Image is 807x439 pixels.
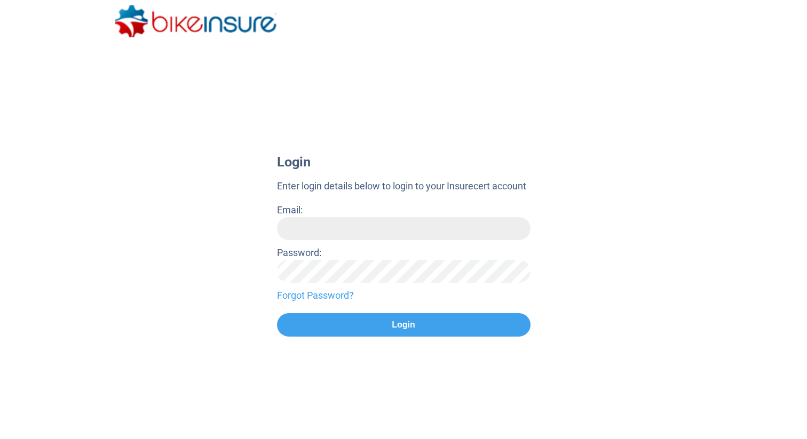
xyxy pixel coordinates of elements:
[277,247,321,258] label: Password:
[277,204,303,215] label: Email:
[277,313,531,337] button: Login
[277,179,531,193] p: Enter login details below to login to your Insurecert account
[277,288,531,302] a: Forgot Password?
[115,5,276,37] img: bikeinsure logo
[277,155,531,169] h1: Login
